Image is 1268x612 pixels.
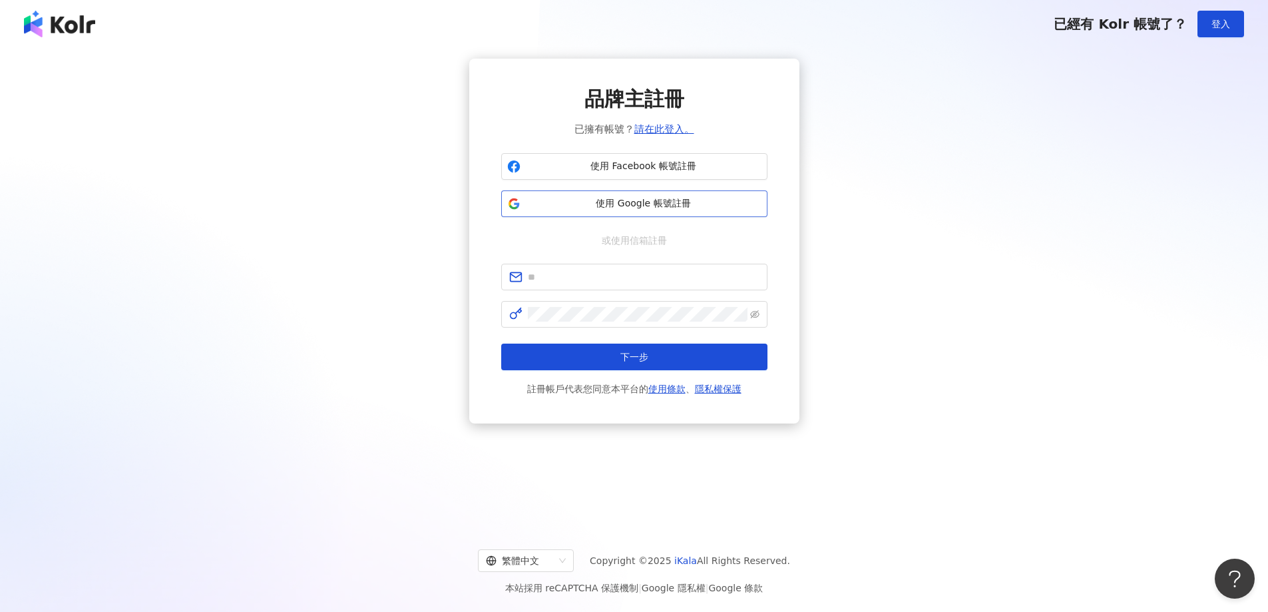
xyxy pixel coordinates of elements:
[590,553,790,569] span: Copyright © 2025 All Rights Reserved.
[708,583,763,593] a: Google 條款
[706,583,709,593] span: |
[501,153,767,180] button: 使用 Facebook 帳號註冊
[634,123,694,135] a: 請在此登入。
[648,384,686,394] a: 使用條款
[592,233,676,248] span: 或使用信箱註冊
[1054,16,1187,32] span: 已經有 Kolr 帳號了？
[501,344,767,370] button: 下一步
[584,85,684,113] span: 品牌主註冊
[1211,19,1230,29] span: 登入
[642,583,706,593] a: Google 隱私權
[638,583,642,593] span: |
[527,381,741,397] span: 註冊帳戶代表您同意本平台的 、
[620,352,648,362] span: 下一步
[486,550,554,571] div: 繁體中文
[505,580,763,596] span: 本站採用 reCAPTCHA 保護機制
[1197,11,1244,37] button: 登入
[574,121,694,137] span: 已擁有帳號？
[501,190,767,217] button: 使用 Google 帳號註冊
[695,384,741,394] a: 隱私權保護
[1215,559,1255,599] iframe: Help Scout Beacon - Open
[526,160,761,173] span: 使用 Facebook 帳號註冊
[24,11,95,37] img: logo
[674,555,697,566] a: iKala
[526,197,761,210] span: 使用 Google 帳號註冊
[750,310,759,319] span: eye-invisible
